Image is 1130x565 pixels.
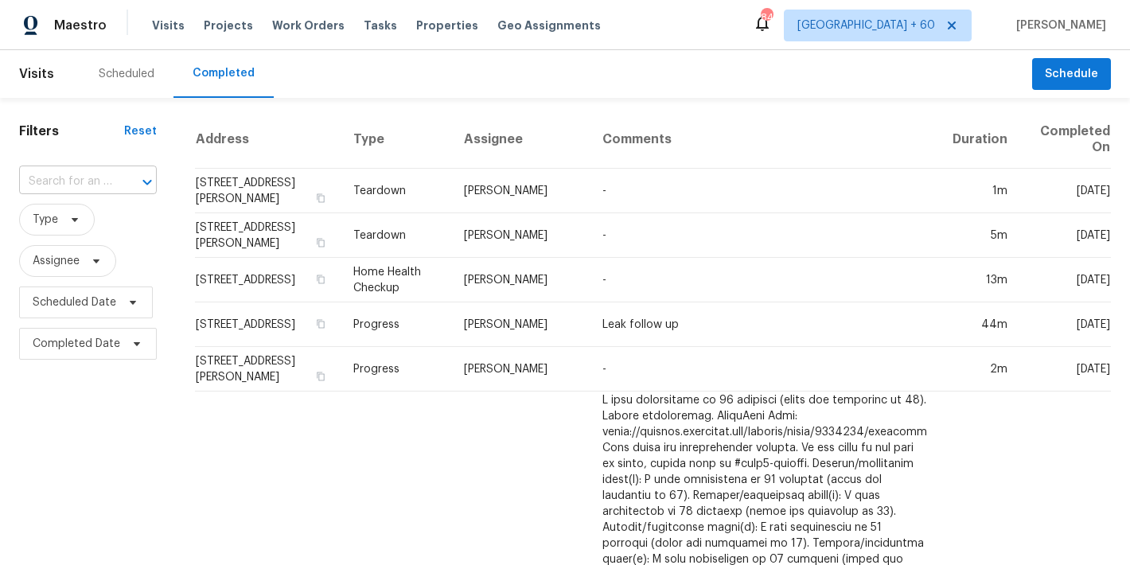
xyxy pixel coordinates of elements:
[204,18,253,33] span: Projects
[341,302,451,347] td: Progress
[33,253,80,269] span: Assignee
[136,171,158,193] button: Open
[451,258,590,302] td: [PERSON_NAME]
[1020,169,1111,213] td: [DATE]
[1032,58,1111,91] button: Schedule
[416,18,478,33] span: Properties
[195,258,341,302] td: [STREET_ADDRESS]
[451,347,590,392] td: [PERSON_NAME]
[590,169,940,213] td: -
[451,302,590,347] td: [PERSON_NAME]
[314,191,328,205] button: Copy Address
[797,18,935,33] span: [GEOGRAPHIC_DATA] + 60
[1020,213,1111,258] td: [DATE]
[1020,258,1111,302] td: [DATE]
[19,169,112,194] input: Search for an address...
[314,369,328,384] button: Copy Address
[940,347,1020,392] td: 2m
[99,66,154,82] div: Scheduled
[590,302,940,347] td: Leak follow up
[451,111,590,169] th: Assignee
[195,111,341,169] th: Address
[195,169,341,213] td: [STREET_ADDRESS][PERSON_NAME]
[341,111,451,169] th: Type
[195,302,341,347] td: [STREET_ADDRESS]
[33,336,120,352] span: Completed Date
[33,212,58,228] span: Type
[940,302,1020,347] td: 44m
[940,111,1020,169] th: Duration
[761,10,772,25] div: 848
[451,213,590,258] td: [PERSON_NAME]
[341,213,451,258] td: Teardown
[1020,302,1111,347] td: [DATE]
[124,123,157,139] div: Reset
[1010,18,1106,33] span: [PERSON_NAME]
[314,272,328,286] button: Copy Address
[19,56,54,92] span: Visits
[193,65,255,81] div: Completed
[341,258,451,302] td: Home Health Checkup
[590,258,940,302] td: -
[364,20,397,31] span: Tasks
[19,123,124,139] h1: Filters
[940,169,1020,213] td: 1m
[54,18,107,33] span: Maestro
[940,258,1020,302] td: 13m
[341,347,451,392] td: Progress
[195,213,341,258] td: [STREET_ADDRESS][PERSON_NAME]
[1020,111,1111,169] th: Completed On
[590,347,940,392] td: -
[1045,64,1098,84] span: Schedule
[1020,347,1111,392] td: [DATE]
[341,169,451,213] td: Teardown
[940,213,1020,258] td: 5m
[272,18,345,33] span: Work Orders
[314,317,328,331] button: Copy Address
[152,18,185,33] span: Visits
[497,18,601,33] span: Geo Assignments
[33,294,116,310] span: Scheduled Date
[590,213,940,258] td: -
[590,111,940,169] th: Comments
[314,236,328,250] button: Copy Address
[451,169,590,213] td: [PERSON_NAME]
[195,347,341,392] td: [STREET_ADDRESS][PERSON_NAME]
